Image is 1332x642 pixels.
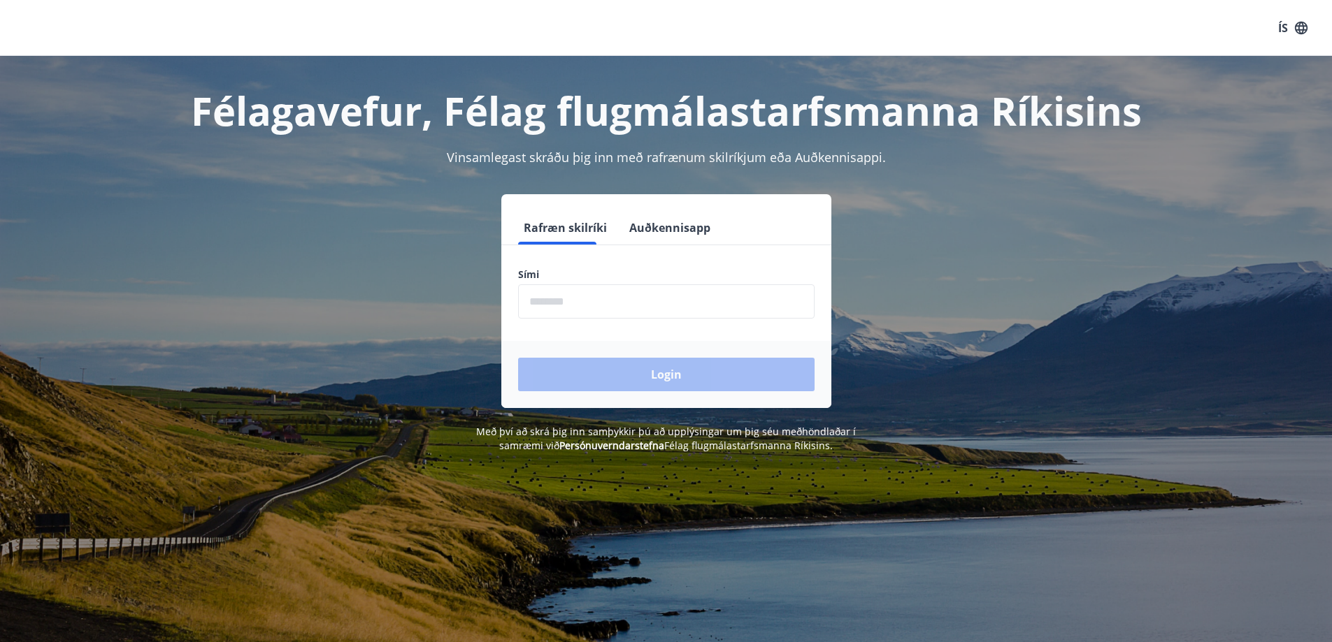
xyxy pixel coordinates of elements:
button: ÍS [1270,15,1315,41]
label: Sími [518,268,815,282]
span: Með því að skrá þig inn samþykkir þú að upplýsingar um þig séu meðhöndlaðar í samræmi við Félag f... [476,425,856,452]
h1: Félagavefur, Félag flugmálastarfsmanna Ríkisins [180,84,1153,137]
a: Persónuverndarstefna [559,439,664,452]
span: Vinsamlegast skráðu þig inn með rafrænum skilríkjum eða Auðkennisappi. [447,149,886,166]
button: Auðkennisapp [624,211,716,245]
button: Rafræn skilríki [518,211,613,245]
